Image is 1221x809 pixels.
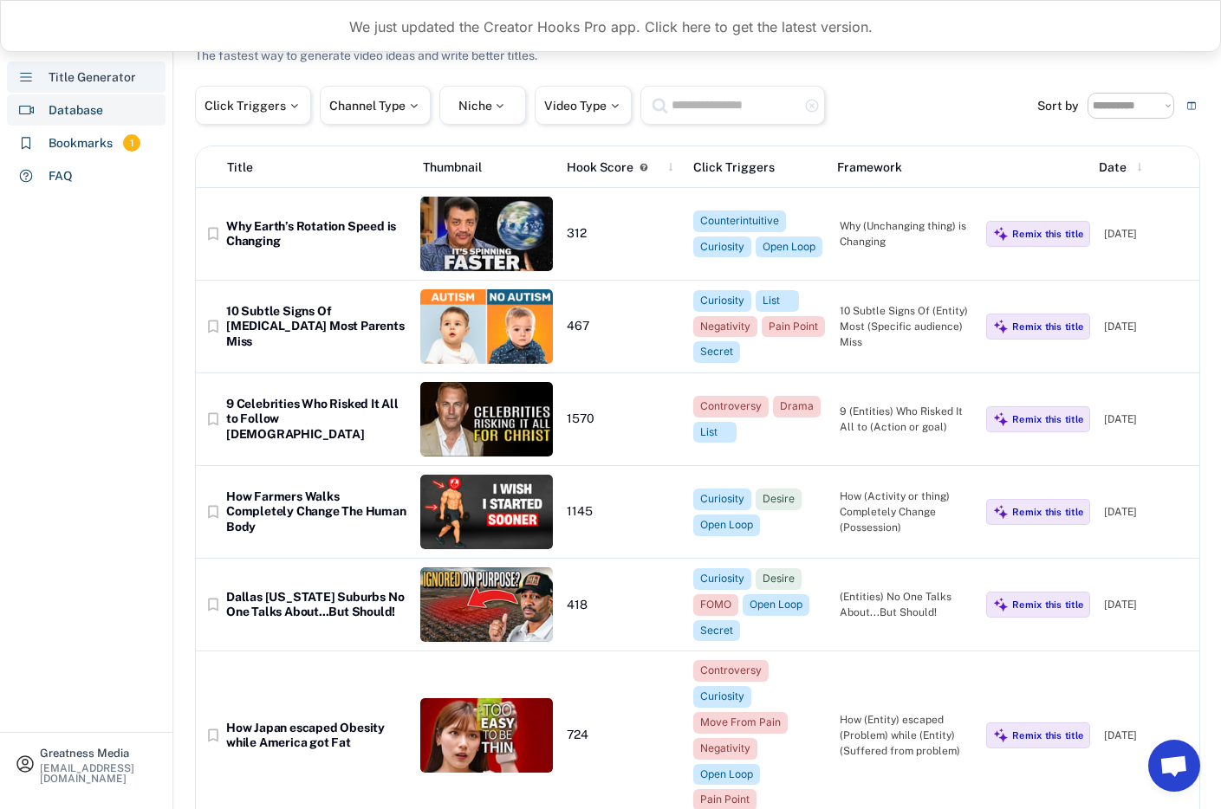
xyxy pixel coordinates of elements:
div: 10 Subtle Signs Of (Entity) Most (Specific audience) Miss [840,303,972,350]
div: Thumbnail [423,159,553,177]
div: Curiosity [700,294,744,308]
div: 1570 [567,411,679,427]
div: [DATE] [1104,226,1191,242]
div: Click Triggers [693,159,823,177]
button: bookmark_border [205,596,222,613]
div: FAQ [49,167,73,185]
div: 418 [567,598,679,613]
div: Sort by [1037,100,1079,112]
div: Drama [780,399,814,414]
div: Secret [700,345,733,359]
img: MagicMajor%20%28Purple%29.svg [993,226,1009,242]
div: 1145 [567,504,679,520]
div: Curiosity [700,492,744,507]
button: highlight_remove [804,98,820,113]
div: Greatness Media [40,748,158,759]
div: [DATE] [1104,504,1191,520]
img: thumbnail%20%2851%29.jpg [420,698,553,773]
div: Why (Unchanging thing) is Changing [840,218,972,249]
div: Move From Pain [700,715,781,730]
div: Channel Type [329,100,421,112]
div: 724 [567,728,679,743]
div: Dallas [US_STATE] Suburbs No One Talks About...But Should! [226,590,406,620]
div: How (Activity or thing) Completely Change (Possession) [840,489,972,535]
img: thumbnail%20%2862%29.jpg [420,197,553,271]
div: Counterintuitive [700,214,779,229]
div: Pain Point [769,320,818,334]
div: Title [227,159,253,177]
div: Open Loop [763,240,815,255]
div: [DATE] [1104,319,1191,334]
div: Open Loop [700,518,753,533]
div: Hook Score [567,159,633,177]
div: Video Type [544,100,622,112]
div: How (Entity) escaped (Problem) while (Entity) (Suffered from problem) [840,712,972,759]
div: How Farmers Walks Completely Change The Human Body [226,489,406,535]
img: MagicMajor%20%28Purple%29.svg [993,597,1009,612]
button: bookmark_border [205,411,222,428]
div: Controversy [700,663,762,678]
div: Remix this title [1012,599,1083,611]
div: Niche [458,100,508,112]
div: (Entities) No One Talks About...But Should! [840,589,972,620]
img: thumbnail%20%2872%29.jpg [420,289,553,364]
div: Remix this title [1012,729,1083,741]
div: 9 (Entities) Who Risked It All to (Action or goal) [840,404,972,435]
div: Pain Point [700,793,750,807]
div: Title Generator [49,68,136,87]
div: Curiosity [700,689,744,704]
div: Open Loop [700,767,753,782]
img: thumbnail%20%2869%29.jpg [420,382,553,456]
div: Remix this title [1012,506,1083,518]
a: Open chat [1148,740,1200,792]
div: List [763,294,792,308]
div: Secret [700,624,733,638]
div: Remix this title [1012,413,1083,425]
button: bookmark_border [205,727,222,744]
div: How Japan escaped Obesity while America got Fat [226,721,406,751]
div: Why Earth’s Rotation Speed is Changing [226,219,406,249]
div: Open Loop [750,598,802,612]
button: bookmark_border [205,503,222,521]
div: Framework [837,159,967,177]
div: Negativity [700,320,750,334]
div: Date [1099,159,1127,177]
div: 9 Celebrities Who Risked It All to Follow [DEMOGRAPHIC_DATA] [226,397,406,443]
button: bookmark_border [205,225,222,243]
div: Desire [763,492,795,507]
div: Database [49,101,103,120]
div: The fastest way to generate video ideas and write better titles. [195,47,537,65]
div: Bookmarks [49,134,113,152]
div: [DATE] [1104,728,1191,743]
div: Negativity [700,741,750,756]
div: Curiosity [700,240,744,255]
img: MagicMajor%20%28Purple%29.svg [993,504,1009,520]
div: Curiosity [700,572,744,586]
div: 1 [123,136,140,151]
img: thumbnail%20%2870%29.jpg [420,567,553,642]
div: Click Triggers [205,100,302,112]
div: FOMO [700,598,731,612]
div: Controversy [700,399,762,414]
img: MagicMajor%20%28Purple%29.svg [993,411,1009,427]
div: [DATE] [1104,411,1191,427]
div: 312 [567,226,679,242]
div: 467 [567,319,679,334]
img: MagicMajor%20%28Purple%29.svg [993,319,1009,334]
div: [DATE] [1104,597,1191,612]
button: bookmark_border [205,318,222,335]
div: [EMAIL_ADDRESS][DOMAIN_NAME] [40,763,158,784]
div: Desire [763,572,795,586]
div: Remix this title [1012,228,1083,240]
img: thumbnail%20%2873%29.jpg [420,475,553,549]
img: MagicMajor%20%28Purple%29.svg [993,728,1009,743]
div: 10 Subtle Signs Of [MEDICAL_DATA] Most Parents Miss [226,304,406,350]
div: List [700,425,730,440]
